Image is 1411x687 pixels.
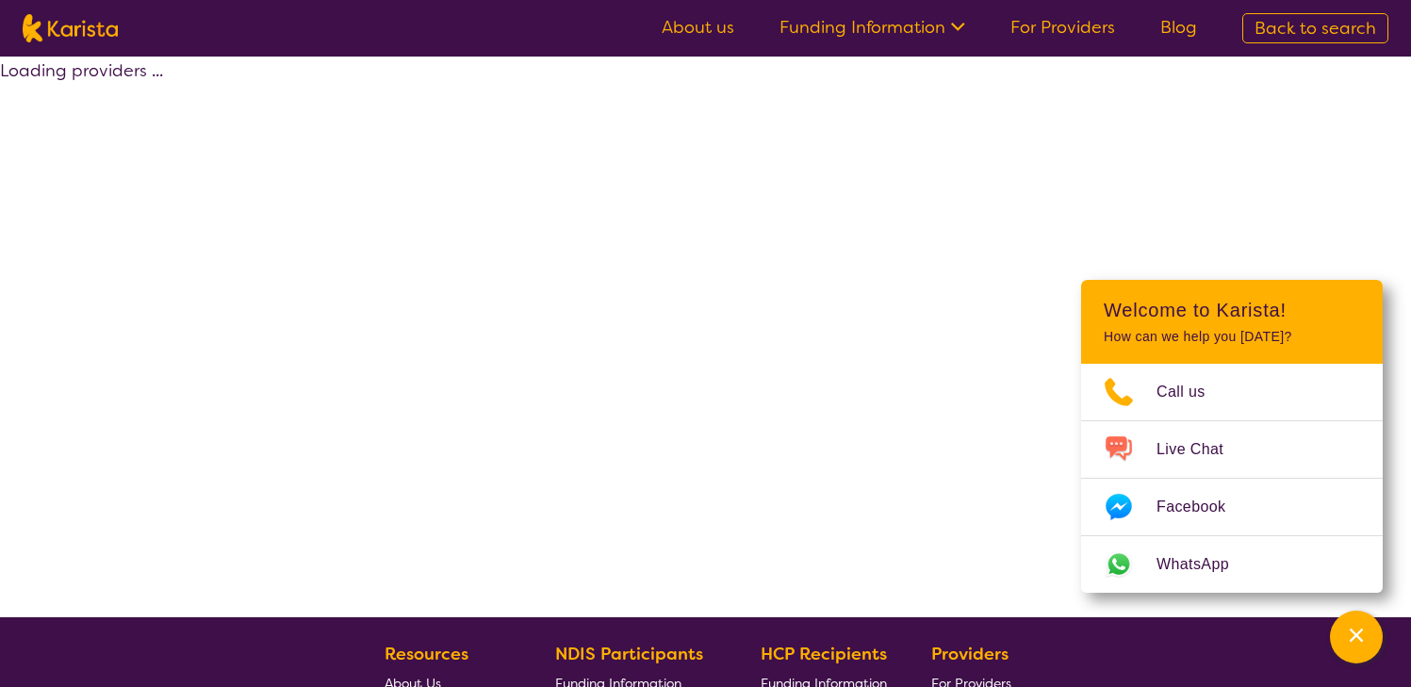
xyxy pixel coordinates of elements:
a: Blog [1160,16,1197,39]
a: Web link opens in a new tab. [1081,536,1383,593]
p: How can we help you [DATE]? [1104,329,1360,345]
b: NDIS Participants [555,643,703,665]
span: Facebook [1157,493,1248,521]
b: Providers [931,643,1009,665]
span: WhatsApp [1157,550,1252,579]
ul: Choose channel [1081,364,1383,593]
b: HCP Recipients [761,643,887,665]
div: Channel Menu [1081,280,1383,593]
h2: Welcome to Karista! [1104,299,1360,321]
span: Back to search [1255,17,1376,40]
b: Resources [385,643,468,665]
a: For Providers [1010,16,1115,39]
a: Funding Information [779,16,965,39]
a: Back to search [1242,13,1388,43]
a: About us [662,16,734,39]
span: Call us [1157,378,1228,406]
span: Live Chat [1157,435,1246,464]
img: Karista logo [23,14,118,42]
button: Channel Menu [1330,611,1383,663]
